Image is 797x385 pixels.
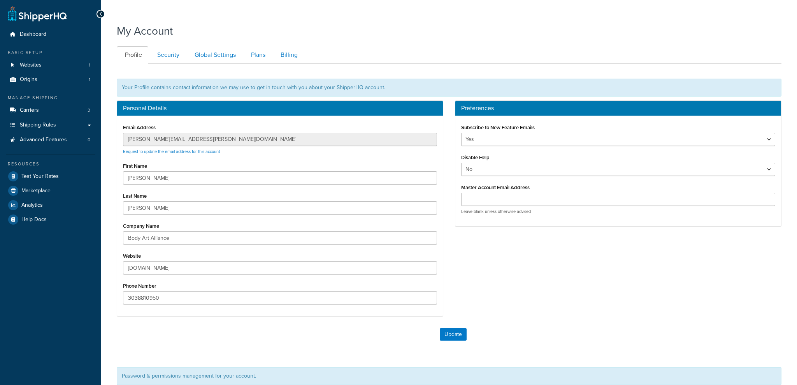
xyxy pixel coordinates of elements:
a: Test Your Rates [6,169,95,183]
a: Shipping Rules [6,118,95,132]
div: Manage Shipping [6,95,95,101]
a: Profile [117,46,148,64]
span: 1 [89,62,90,69]
span: Dashboard [20,31,46,38]
p: Leave blank unless otherwise advised [461,209,775,214]
label: Last Name [123,193,147,199]
a: Plans [243,46,272,64]
span: 0 [88,137,90,143]
span: Shipping Rules [20,122,56,128]
button: Update [440,328,467,341]
a: ShipperHQ Home [8,6,67,21]
a: Marketplace [6,184,95,198]
a: Global Settings [186,46,242,64]
a: Websites 1 [6,58,95,72]
span: Websites [20,62,42,69]
span: Advanced Features [20,137,67,143]
li: Carriers [6,103,95,118]
span: 3 [88,107,90,114]
a: Dashboard [6,27,95,42]
a: Analytics [6,198,95,212]
span: Origins [20,76,37,83]
label: Master Account Email Address [461,185,530,190]
span: Analytics [21,202,43,209]
div: Basic Setup [6,49,95,56]
div: Password & permissions management for your account. [117,367,781,385]
li: Advanced Features [6,133,95,147]
div: Your Profile contains contact information we may use to get in touch with you about your ShipperH... [117,79,781,97]
a: Request to update the email address for this account [123,148,220,155]
label: Subscribe to New Feature Emails [461,125,535,130]
a: Billing [272,46,304,64]
label: Email Address [123,125,156,130]
a: Origins 1 [6,72,95,87]
label: First Name [123,163,147,169]
h3: Personal Details [123,105,437,112]
span: Test Your Rates [21,173,59,180]
h1: My Account [117,23,173,39]
span: Help Docs [21,216,47,223]
span: Carriers [20,107,39,114]
span: Marketplace [21,188,51,194]
a: Advanced Features 0 [6,133,95,147]
label: Phone Number [123,283,156,289]
label: Website [123,253,141,259]
li: Websites [6,58,95,72]
a: Help Docs [6,213,95,227]
label: Disable Help [461,155,490,160]
h3: Preferences [461,105,775,112]
span: 1 [89,76,90,83]
li: Origins [6,72,95,87]
div: Resources [6,161,95,167]
a: Carriers 3 [6,103,95,118]
a: Security [149,46,186,64]
label: Company Name [123,223,159,229]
